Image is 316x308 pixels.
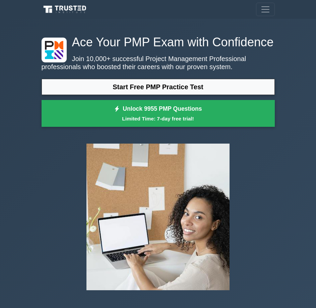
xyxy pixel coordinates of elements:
[42,100,275,127] a: Unlock 9955 PMP QuestionsLimited Time: 7-day free trial!
[50,115,266,122] small: Limited Time: 7-day free trial!
[42,79,275,95] a: Start Free PMP Practice Test
[42,55,275,71] p: Join 10,000+ successful Project Management Professional professionals who boosted their careers w...
[256,3,275,16] button: Toggle navigation
[42,35,275,49] h1: Ace Your PMP Exam with Confidence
